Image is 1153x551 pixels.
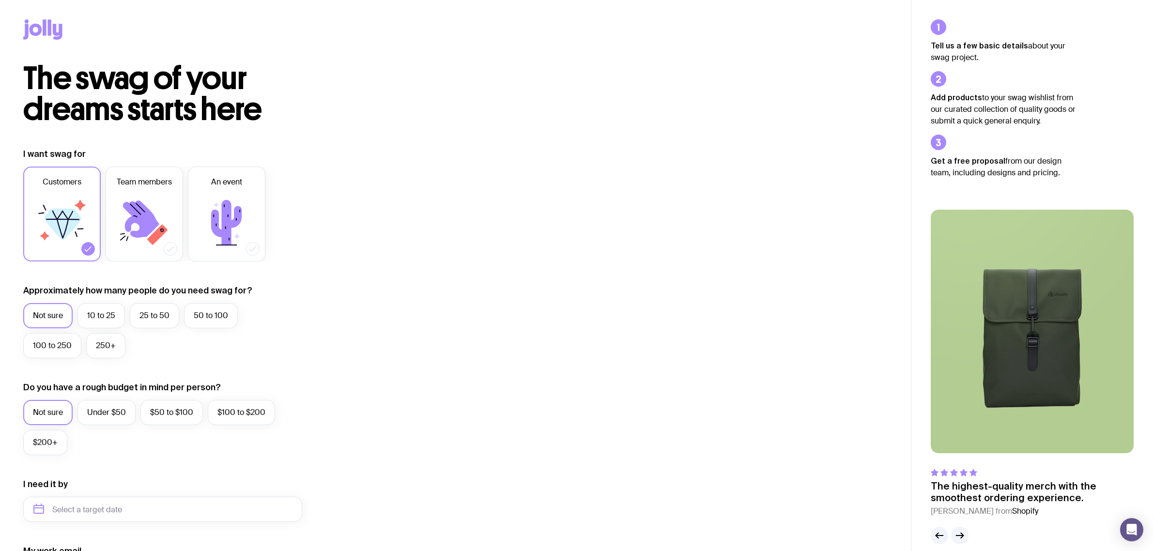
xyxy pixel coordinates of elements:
[931,92,1076,127] p: to your swag wishlist from our curated collection of quality goods or submit a quick general enqu...
[1012,506,1038,516] span: Shopify
[86,333,125,358] label: 250+
[140,400,203,425] label: $50 to $100
[931,40,1076,63] p: about your swag project.
[23,148,86,160] label: I want swag for
[211,176,242,188] span: An event
[43,176,81,188] span: Customers
[23,59,262,128] span: The swag of your dreams starts here
[931,155,1076,179] p: from our design team, including designs and pricing.
[931,41,1028,50] strong: Tell us a few basic details
[23,303,73,328] label: Not sure
[931,156,1005,165] strong: Get a free proposal
[23,478,68,490] label: I need it by
[130,303,179,328] label: 25 to 50
[77,400,136,425] label: Under $50
[23,333,81,358] label: 100 to 250
[208,400,275,425] label: $100 to $200
[23,382,221,393] label: Do you have a rough budget in mind per person?
[117,176,172,188] span: Team members
[23,430,67,455] label: $200+
[23,400,73,425] label: Not sure
[931,505,1134,517] cite: [PERSON_NAME] from
[77,303,125,328] label: 10 to 25
[931,93,982,102] strong: Add products
[23,497,302,522] input: Select a target date
[23,285,252,296] label: Approximately how many people do you need swag for?
[184,303,238,328] label: 50 to 100
[1120,518,1143,541] div: Open Intercom Messenger
[931,480,1134,504] p: The highest-quality merch with the smoothest ordering experience.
